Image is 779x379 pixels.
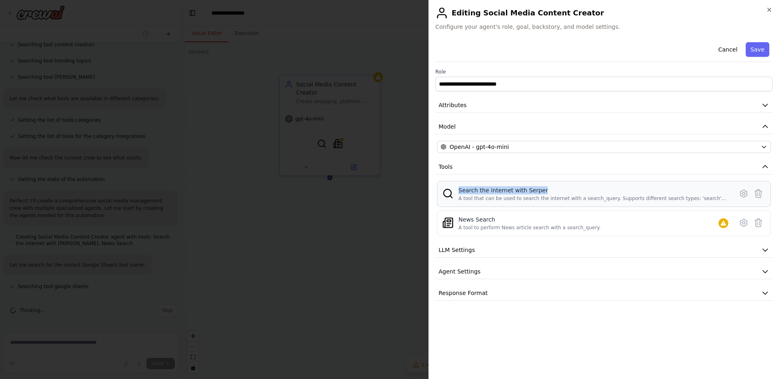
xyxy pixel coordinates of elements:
button: Configure tool [736,215,751,230]
label: Role [435,69,773,75]
button: Delete tool [751,186,766,201]
span: Agent Settings [439,267,480,276]
span: Tools [439,163,453,171]
span: Configure your agent's role, goal, backstory, and model settings. [435,23,773,31]
div: A tool that can be used to search the internet with a search_query. Supports different search typ... [458,195,728,202]
h2: Editing Social Media Content Creator [435,6,773,19]
img: SerplyNewsSearchTool [442,217,454,228]
span: OpenAI - gpt-4o-mini [450,143,509,151]
span: Response Format [439,289,488,297]
button: Configure tool [736,186,751,201]
button: Model [435,119,773,134]
button: Attributes [435,98,773,113]
button: OpenAI - gpt-4o-mini [437,141,771,153]
button: Response Format [435,286,773,301]
span: LLM Settings [439,246,475,254]
button: Agent Settings [435,264,773,279]
button: LLM Settings [435,243,773,258]
div: News Search [458,215,601,224]
div: A tool to perform News article search with a search_query. [458,224,601,231]
button: Delete tool [751,215,766,230]
span: Model [439,123,456,131]
button: Tools [435,159,773,174]
button: Cancel [713,42,742,57]
span: Attributes [439,101,467,109]
div: Search the internet with Serper [458,186,728,194]
button: Save [746,42,769,57]
img: SerperDevTool [442,188,454,199]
